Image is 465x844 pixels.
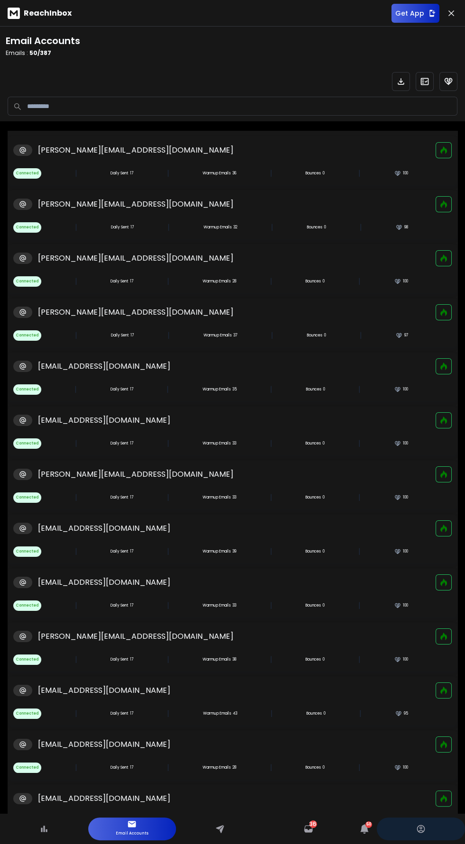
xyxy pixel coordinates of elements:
div: 17 [111,171,133,176]
p: Daily Sent [111,225,129,230]
span: | [358,276,361,287]
span: | [358,168,361,179]
div: 35 [203,387,237,392]
p: Email Accounts [116,829,149,838]
span: | [358,492,361,503]
p: Warmup Emails [204,225,232,230]
p: Bounces [306,657,321,662]
div: 43 [203,711,237,717]
div: 38 [203,657,236,662]
div: 100 [394,494,408,501]
p: 0 [324,333,326,338]
span: | [358,600,361,611]
div: 17 [111,333,134,338]
div: 17 [111,495,133,500]
span: | [270,384,272,395]
span: | [167,222,170,233]
span: | [358,762,361,773]
span: | [167,654,169,665]
p: [EMAIL_ADDRESS][DOMAIN_NAME] [38,793,170,804]
p: 0 [323,495,325,500]
p: [PERSON_NAME][EMAIL_ADDRESS][DOMAIN_NAME] [38,253,233,264]
div: 28 [203,279,236,284]
p: Daily Sent [111,333,129,338]
span: 36 [309,820,316,828]
p: Bounces [306,441,321,446]
p: [EMAIL_ADDRESS][DOMAIN_NAME] [38,361,170,372]
div: 33 [203,441,236,446]
p: ReachInbox [24,8,72,19]
p: 0 [323,387,325,392]
div: 33 [203,603,236,608]
div: 17 [111,657,133,662]
span: | [270,600,272,611]
span: | [75,438,77,449]
p: Warmup Emails [203,711,231,717]
div: 100 [394,602,408,609]
p: Warmup Emails [203,279,231,284]
p: Bounces [306,765,321,771]
p: 0 [324,711,325,717]
div: 37 [204,333,237,338]
span: Connected [13,222,41,233]
span: | [271,222,273,233]
p: Bounces [306,171,321,176]
p: Daily Sent [111,603,128,608]
p: Daily Sent [111,549,128,554]
p: 0 [323,549,325,554]
div: 95 [395,710,408,717]
p: [EMAIL_ADDRESS][DOMAIN_NAME] [38,415,170,426]
button: Get App [391,4,439,23]
span: | [270,276,272,287]
div: 17 [111,711,133,717]
span: | [270,708,273,719]
span: | [75,654,77,665]
p: Bounces [306,603,321,608]
p: 0 [323,171,325,176]
span: | [167,708,169,719]
span: Connected [13,276,41,287]
span: | [75,546,77,557]
p: Daily Sent [111,711,128,717]
span: Connected [13,762,41,773]
p: Bounces [306,279,321,284]
span: Connected [13,708,41,719]
span: Connected [13,492,41,503]
span: | [75,600,77,611]
p: Daily Sent [111,441,128,446]
p: Bounces [307,711,322,717]
div: 17 [111,279,133,284]
span: | [74,384,77,395]
p: Warmup Emails [203,495,231,500]
div: 100 [394,170,408,177]
div: 39 [203,549,236,554]
span: | [75,708,77,719]
div: 100 [394,656,408,663]
div: 97 [396,332,408,339]
p: [PERSON_NAME][EMAIL_ADDRESS][DOMAIN_NAME] [38,469,233,480]
div: 32 [204,225,237,230]
span: | [359,708,362,719]
span: | [75,492,77,503]
div: 17 [111,441,133,446]
p: [EMAIL_ADDRESS][DOMAIN_NAME] [38,739,170,750]
span: | [270,438,272,449]
p: [PERSON_NAME][EMAIL_ADDRESS][DOMAIN_NAME] [38,631,233,642]
p: Bounces [307,333,322,338]
span: | [167,438,169,449]
span: | [270,546,272,557]
div: 17 [111,603,133,608]
span: | [358,438,361,449]
span: | [358,384,361,395]
div: 17 [111,765,133,771]
p: Warmup Emails [204,333,232,338]
span: | [75,276,77,287]
p: Daily Sent [111,387,128,392]
span: | [167,546,169,557]
span: Connected [13,168,41,179]
p: 0 [323,279,325,284]
h1: Email Accounts [6,34,80,47]
p: Bounces [306,495,321,500]
p: [EMAIL_ADDRESS][DOMAIN_NAME] [38,523,170,534]
div: 100 [394,278,408,285]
